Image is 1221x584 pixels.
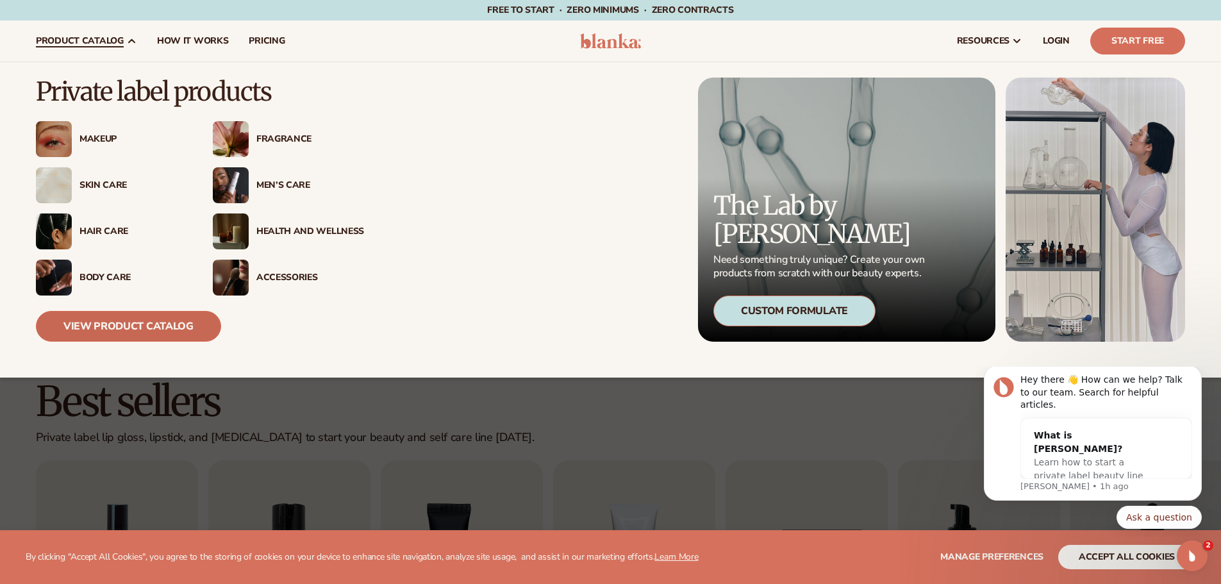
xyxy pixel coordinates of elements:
div: What is [PERSON_NAME]?Learn how to start a private label beauty line with [PERSON_NAME] [56,52,201,140]
button: accept all cookies [1058,545,1195,569]
span: LOGIN [1043,36,1070,46]
a: LOGIN [1033,21,1080,62]
img: logo [580,33,641,49]
div: Accessories [256,272,364,283]
img: Profile image for Lee [29,10,49,31]
div: What is [PERSON_NAME]? [69,62,188,89]
a: Female with makeup brush. Accessories [213,260,364,296]
span: pricing [249,36,285,46]
a: resources [947,21,1033,62]
img: Female in lab with equipment. [1006,78,1185,342]
a: Female with glitter eye makeup. Makeup [36,121,187,157]
a: Learn More [654,551,698,563]
a: product catalog [26,21,147,62]
img: Female hair pulled back with clips. [36,213,72,249]
a: Start Free [1090,28,1185,54]
img: Candles and incense on table. [213,213,249,249]
div: Men’s Care [256,180,364,191]
button: Quick reply: Ask a question [152,139,237,162]
span: Free to start · ZERO minimums · ZERO contracts [487,4,733,16]
div: Quick reply options [19,139,237,162]
div: Message content [56,7,228,112]
iframe: Intercom notifications message [965,367,1221,537]
button: Manage preferences [940,545,1043,569]
iframe: Intercom live chat [1177,540,1208,571]
img: Female with glitter eye makeup. [36,121,72,157]
div: Fragrance [256,134,364,145]
img: Cream moisturizer swatch. [36,167,72,203]
div: Hair Care [79,226,187,237]
span: product catalog [36,36,124,46]
div: Skin Care [79,180,187,191]
img: Female with makeup brush. [213,260,249,296]
div: Makeup [79,134,187,145]
a: pricing [238,21,295,62]
a: Microscopic product formula. The Lab by [PERSON_NAME] Need something truly unique? Create your ow... [698,78,995,342]
div: Health And Wellness [256,226,364,237]
div: Custom Formulate [713,296,876,326]
p: By clicking "Accept All Cookies", you agree to the storing of cookies on your device to enhance s... [26,552,699,563]
img: Male hand applying moisturizer. [36,260,72,296]
img: Male holding moisturizer bottle. [213,167,249,203]
a: Pink blooming flower. Fragrance [213,121,364,157]
p: The Lab by [PERSON_NAME] [713,192,929,248]
span: Manage preferences [940,551,1043,563]
img: Pink blooming flower. [213,121,249,157]
a: Candles and incense on table. Health And Wellness [213,213,364,249]
a: How It Works [147,21,239,62]
span: Learn how to start a private label beauty line with [PERSON_NAME] [69,90,179,128]
a: Female hair pulled back with clips. Hair Care [36,213,187,249]
p: Message from Lee, sent 1h ago [56,114,228,126]
p: Private label products [36,78,364,106]
a: Male hand applying moisturizer. Body Care [36,260,187,296]
span: How It Works [157,36,229,46]
a: Male holding moisturizer bottle. Men’s Care [213,167,364,203]
a: View Product Catalog [36,311,221,342]
div: Hey there 👋 How can we help? Talk to our team. Search for helpful articles. [56,7,228,45]
span: resources [957,36,1009,46]
a: Cream moisturizer swatch. Skin Care [36,167,187,203]
div: Body Care [79,272,187,283]
p: Need something truly unique? Create your own products from scratch with our beauty experts. [713,253,929,280]
span: 2 [1203,540,1213,551]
